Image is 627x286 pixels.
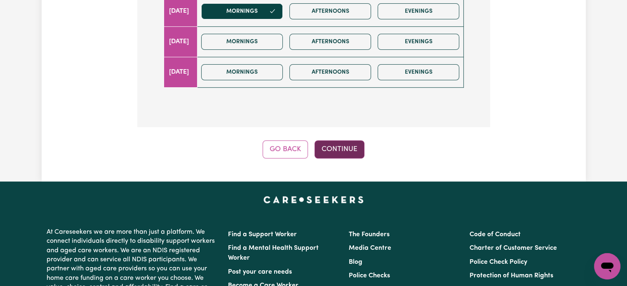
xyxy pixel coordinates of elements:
button: Go Back [263,140,308,158]
a: Post your care needs [228,269,292,275]
a: Find a Mental Health Support Worker [228,245,319,261]
a: Media Centre [349,245,391,251]
button: Mornings [201,34,283,50]
button: Evenings [378,3,459,19]
td: [DATE] [164,26,197,57]
button: Afternoons [289,34,371,50]
a: Charter of Customer Service [470,245,557,251]
td: [DATE] [164,57,197,87]
button: Evenings [378,64,459,80]
a: The Founders [349,231,390,238]
button: Mornings [201,64,283,80]
a: Blog [349,259,362,265]
button: Afternoons [289,64,371,80]
button: Mornings [201,3,283,19]
button: Afternoons [289,3,371,19]
a: Careseekers home page [263,196,364,203]
a: Find a Support Worker [228,231,297,238]
button: Evenings [378,34,459,50]
a: Police Check Policy [470,259,527,265]
a: Protection of Human Rights [470,272,553,279]
button: Continue [315,140,364,158]
iframe: Button to launch messaging window [594,253,620,279]
a: Police Checks [349,272,390,279]
a: Code of Conduct [470,231,521,238]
